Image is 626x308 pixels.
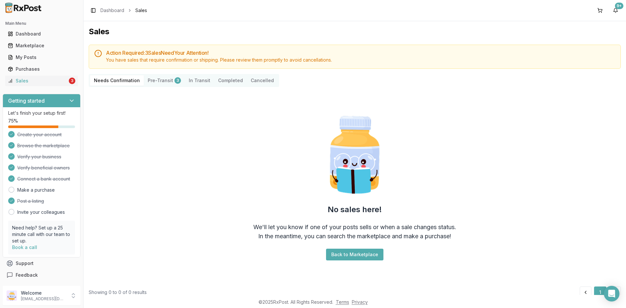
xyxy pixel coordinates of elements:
img: RxPost Logo [3,3,44,13]
img: User avatar [7,290,17,301]
button: Completed [214,75,247,86]
div: 9+ [615,3,623,9]
a: Sales3 [5,75,78,87]
div: Open Intercom Messenger [604,286,619,301]
a: Dashboard [5,28,78,40]
a: Dashboard [100,7,124,14]
span: 75 % [8,118,18,124]
button: My Posts [3,52,81,63]
span: Post a listing [17,198,44,204]
button: Needs Confirmation [90,75,144,86]
button: Back to Marketplace [326,249,383,260]
div: We'll let you know if one of your posts sells or when a sale changes status. [253,223,456,232]
button: Sales3 [3,76,81,86]
h2: Main Menu [5,21,78,26]
button: 9+ [610,5,621,16]
a: My Posts [5,51,78,63]
div: Purchases [8,66,75,72]
span: Sales [135,7,147,14]
button: Marketplace [3,40,81,51]
button: Feedback [3,269,81,281]
button: Purchases [3,64,81,74]
a: Book a call [12,244,37,250]
button: In Transit [185,75,214,86]
span: Connect a bank account [17,176,70,182]
img: Smart Pill Bottle [313,113,396,197]
button: 1 [594,286,606,298]
button: Dashboard [3,29,81,39]
h1: Sales [89,26,621,37]
a: Terms [336,299,349,305]
div: Marketplace [8,42,75,49]
span: Verify your business [17,154,61,160]
span: Feedback [16,272,38,278]
div: My Posts [8,54,75,61]
nav: breadcrumb [100,7,147,14]
span: Verify beneficial owners [17,165,70,171]
h5: Action Required: 3 Sale s Need Your Attention! [106,50,615,55]
button: Cancelled [247,75,278,86]
button: Pre-Transit [144,75,185,86]
a: Privacy [352,299,368,305]
a: Make a purchase [17,187,55,193]
button: Support [3,257,81,269]
div: 3 [69,78,75,84]
div: 3 [174,77,181,84]
h2: No sales here! [328,204,382,215]
span: Browse the marketplace [17,142,70,149]
p: Let's finish your setup first! [8,110,75,116]
h3: Getting started [8,97,45,105]
div: Showing 0 to 0 of 0 results [89,289,147,296]
p: [EMAIL_ADDRESS][DOMAIN_NAME] [21,296,66,301]
div: Sales [8,78,67,84]
a: Marketplace [5,40,78,51]
a: Invite your colleagues [17,209,65,215]
div: You have sales that require confirmation or shipping. Please review them promptly to avoid cancel... [106,57,615,63]
div: Dashboard [8,31,75,37]
p: Need help? Set up a 25 minute call with our team to set up. [12,225,71,244]
a: Purchases [5,63,78,75]
span: Create your account [17,131,62,138]
div: In the meantime, you can search the marketplace and make a purchase! [258,232,451,241]
p: Welcome [21,290,66,296]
